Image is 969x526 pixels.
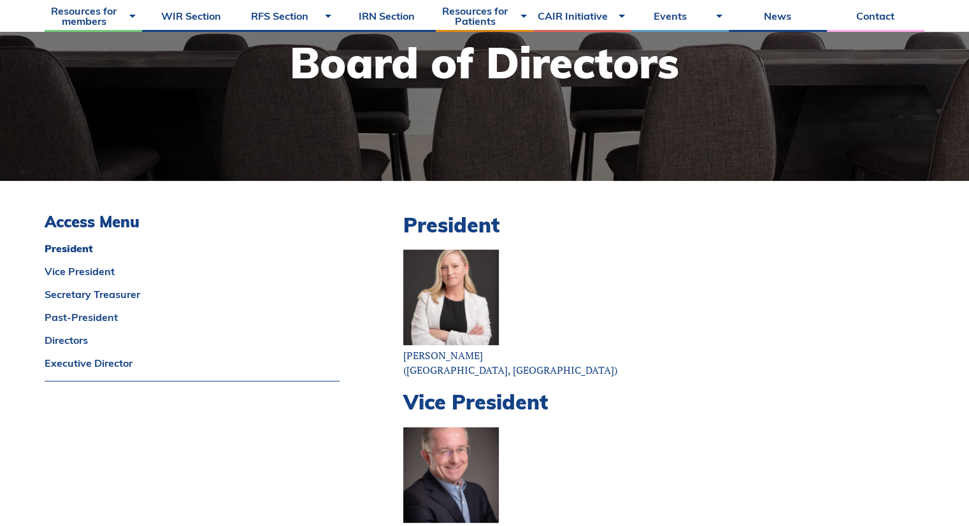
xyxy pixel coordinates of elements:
[45,312,340,322] a: Past-President
[45,243,340,253] a: President
[290,41,679,84] h1: Board of Directors
[45,289,340,299] a: Secretary Treasurer
[45,358,340,368] a: Executive Director
[403,390,829,414] h2: Vice President
[45,213,340,231] h3: Access Menu
[403,250,829,377] p: [PERSON_NAME] ([GEOGRAPHIC_DATA], [GEOGRAPHIC_DATA])
[403,213,829,237] h2: President
[45,266,340,276] a: Vice President
[45,335,340,345] a: Directors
